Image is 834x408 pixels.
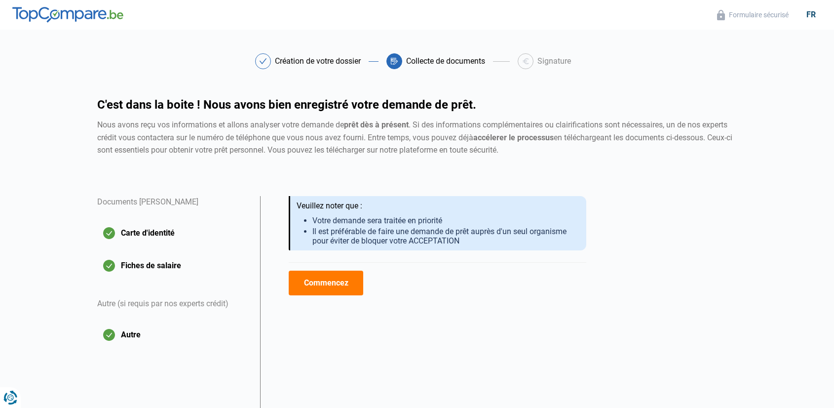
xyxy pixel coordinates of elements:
button: Formulaire sécurisé [714,9,792,21]
h1: C'est dans la boite ! Nous avons bien enregistré votre demande de prêt. [97,99,737,111]
div: Signature [537,57,571,65]
strong: prêt dès à présent [344,120,409,129]
div: Veuillez noter que : [297,201,578,211]
button: Autre [97,323,248,347]
button: Commencez [289,271,363,295]
div: fr [800,10,822,19]
div: Création de votre dossier [275,57,361,65]
li: Il est préférable de faire une demande de prêt auprès d'un seul organisme pour éviter de bloquer ... [312,227,578,245]
img: TopCompare.be [12,7,123,23]
div: Collecte de documents [406,57,485,65]
strong: accélerer le processus [473,133,554,142]
li: Votre demande sera traitée en priorité [312,216,578,225]
div: Nous avons reçu vos informations et allons analyser votre demande de . Si des informations complé... [97,119,737,157]
div: Documents [PERSON_NAME] [97,196,248,221]
div: Autre (si requis par nos experts crédit) [97,286,248,323]
button: Fiches de salaire [97,253,248,278]
button: Carte d'identité [97,221,248,245]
